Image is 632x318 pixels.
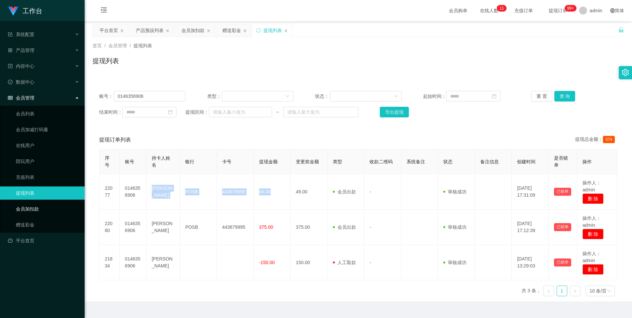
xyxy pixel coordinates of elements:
span: 审核成功 [443,189,466,194]
div: 提现总金额： [575,136,617,144]
span: 账号： [99,93,114,100]
div: 10 条/页 [590,286,607,296]
span: 提现订单列表 [99,136,131,144]
span: - [370,189,371,194]
span: 数据中心 [8,79,34,85]
span: 首页 [93,43,102,48]
img: logo.9652507e.png [8,7,19,16]
button: 已锁单 [554,258,571,266]
span: 操作人：admin [582,180,601,192]
span: 系统备注 [407,159,425,164]
span: 提现区间： [185,109,209,116]
td: [PERSON_NAME] [146,174,180,210]
button: 删 除 [582,229,604,239]
i: 图标: close [166,29,170,33]
i: 图标: close [284,29,288,33]
td: 49.00 [291,174,328,210]
li: 上一页 [543,286,554,296]
span: 提现订单 [545,8,571,13]
i: 图标: right [573,289,577,293]
span: 操作人：admin [582,251,601,263]
i: 图标: appstore-o [8,48,13,53]
td: [PERSON_NAME] [146,245,180,280]
span: 类型 [333,159,342,164]
a: 陪玩用户 [16,155,79,168]
a: 赠送彩金 [16,218,79,231]
span: 银行 [185,159,194,164]
span: 产品管理 [8,48,34,53]
i: 图标: check-circle-o [8,80,13,84]
button: 删 除 [582,193,604,204]
div: 赠送彩金 [222,24,241,37]
button: 删 除 [582,264,604,275]
sup: 1152 [565,5,576,12]
td: [PERSON_NAME] [146,210,180,245]
span: -150.00 [259,260,275,265]
span: 操作 [582,159,592,164]
span: 系统配置 [8,32,34,37]
a: 在线用户 [16,139,79,152]
p: 1 [502,5,504,12]
span: 操作人：admin [582,216,601,228]
i: 图标: unlock [618,27,624,33]
span: 状态 [443,159,453,164]
span: 起始时间： [423,93,446,100]
a: 会员加扣款 [16,202,79,216]
button: 重 置 [531,91,552,101]
button: 导出提现 [380,107,409,117]
span: 账号 [125,159,134,164]
a: 充值列表 [16,171,79,184]
td: 0146356906 [120,245,146,280]
span: 变更前金额 [296,159,319,164]
a: 工作台 [8,8,42,13]
span: 序号 [105,155,109,168]
td: [DATE] 17:31:09 [512,174,549,210]
span: 会员出款 [333,189,356,194]
a: 会员加减打码量 [16,123,79,136]
i: 图标: down [607,289,611,294]
td: 0146356906 [120,174,146,210]
div: 提现列表 [263,24,282,37]
td: 22060 [99,210,120,245]
a: 提现列表 [16,186,79,200]
span: 创建时间 [517,159,535,164]
span: / [104,43,106,48]
div: 产品预设列表 [136,24,164,37]
i: 图标: close [120,29,124,33]
span: 人工取款 [333,260,356,265]
td: 21834 [99,245,120,280]
i: 图标: menu-fold [93,0,115,21]
li: 1 [557,286,567,296]
input: 请输入 [114,91,185,101]
span: 574 [603,136,615,143]
span: / [130,43,131,48]
span: 是否锁单 [554,155,568,168]
span: ~ [272,109,283,116]
span: 会员管理 [8,95,34,100]
button: 查 询 [554,91,575,101]
i: 图标: sync [256,28,261,33]
span: 备注信息 [480,159,499,164]
span: 会员出款 [333,224,356,230]
i: 图标: calendar [168,110,173,114]
p: 1 [499,5,502,12]
div: 平台首页 [99,24,118,37]
td: 0146356906 [120,210,146,245]
i: 图标: table [8,96,13,100]
span: 收款二维码 [370,159,393,164]
i: 图标: setting [622,69,629,76]
span: 375.00 [259,224,273,230]
a: 图标: dashboard平台首页 [8,234,79,247]
td: [DATE] 13:29:03 [512,245,549,280]
span: 提现列表 [134,43,152,48]
button: 已锁单 [554,223,571,231]
li: 下一页 [570,286,580,296]
button: 已锁单 [554,188,571,196]
li: 共 3 条， [522,286,541,296]
span: - [370,224,371,230]
input: 请输入最大值为 [283,107,358,117]
i: 图标: form [8,32,13,37]
h1: 工作台 [22,0,42,21]
span: 类型： [207,93,222,100]
span: 提现金额 [259,159,278,164]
